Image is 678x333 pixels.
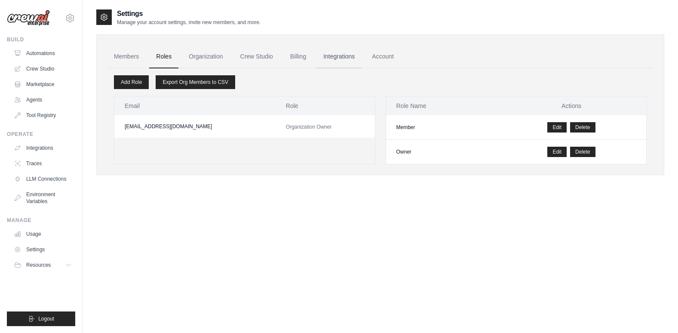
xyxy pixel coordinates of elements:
[117,19,261,26] p: Manage your account settings, invite new members, and more.
[10,93,75,107] a: Agents
[114,115,276,138] td: [EMAIL_ADDRESS][DOMAIN_NAME]
[316,45,362,68] a: Integrations
[570,147,595,157] button: Delete
[10,77,75,91] a: Marketplace
[7,36,75,43] div: Build
[117,9,261,19] h2: Settings
[10,157,75,170] a: Traces
[114,96,276,115] th: Email
[107,45,146,68] a: Members
[283,45,313,68] a: Billing
[156,75,235,89] a: Export Org Members to CSV
[7,10,50,26] img: Logo
[10,188,75,208] a: Environment Variables
[365,45,401,68] a: Account
[286,124,332,130] span: Organization Owner
[570,122,595,133] button: Delete
[497,96,646,115] th: Actions
[10,46,75,60] a: Automations
[149,45,178,68] a: Roles
[10,172,75,186] a: LLM Connections
[10,227,75,241] a: Usage
[547,122,567,133] a: Edit
[276,96,375,115] th: Role
[7,311,75,326] button: Logout
[10,258,75,272] button: Resources
[10,108,75,122] a: Tool Registry
[10,243,75,256] a: Settings
[114,75,149,89] a: Add Role
[386,96,497,115] th: Role Name
[10,141,75,155] a: Integrations
[182,45,230,68] a: Organization
[386,115,497,140] td: Member
[7,217,75,224] div: Manage
[10,62,75,76] a: Crew Studio
[38,315,54,322] span: Logout
[386,140,497,164] td: Owner
[7,131,75,138] div: Operate
[547,147,567,157] a: Edit
[233,45,280,68] a: Crew Studio
[26,262,51,268] span: Resources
